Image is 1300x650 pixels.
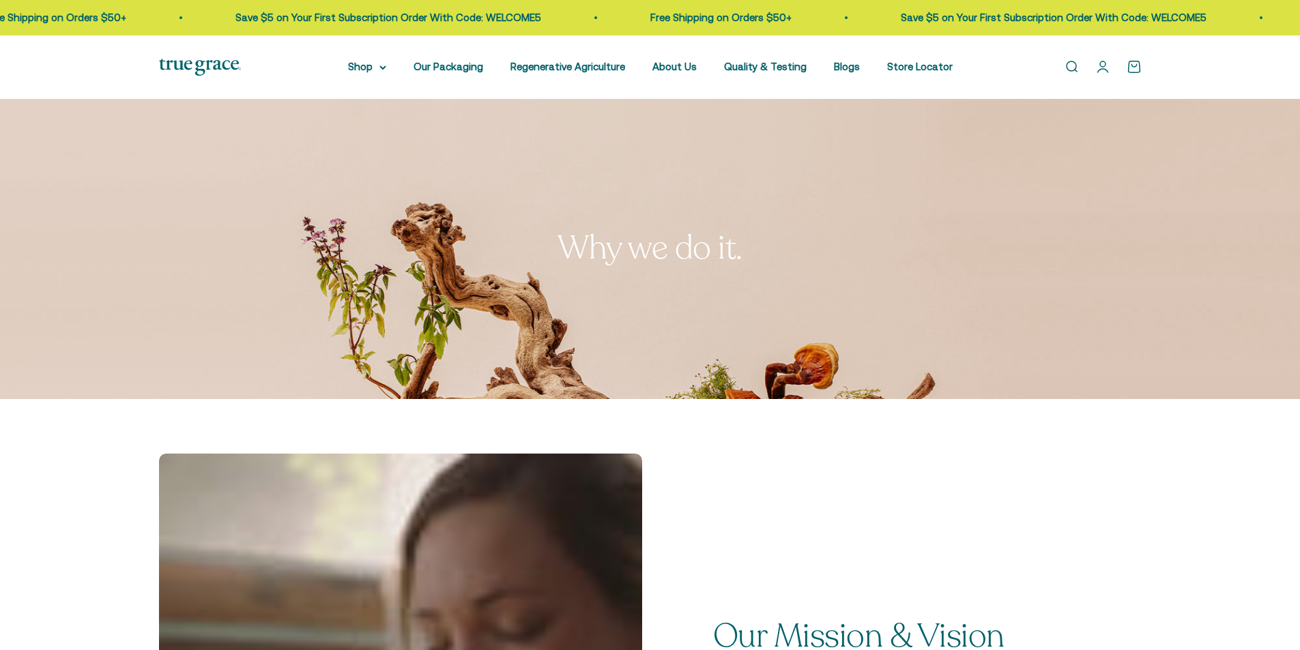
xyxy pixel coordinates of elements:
[899,10,1205,26] p: Save $5 on Your First Subscription Order With Code: WELCOME5
[649,12,790,23] a: Free Shipping on Orders $50+
[834,61,860,72] a: Blogs
[887,61,953,72] a: Store Locator
[234,10,540,26] p: Save $5 on Your First Subscription Order With Code: WELCOME5
[414,61,483,72] a: Our Packaging
[348,59,386,75] summary: Shop
[652,61,697,72] a: About Us
[558,226,742,270] split-lines: Why we do it.
[724,61,807,72] a: Quality & Testing
[510,61,625,72] a: Regenerative Agriculture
